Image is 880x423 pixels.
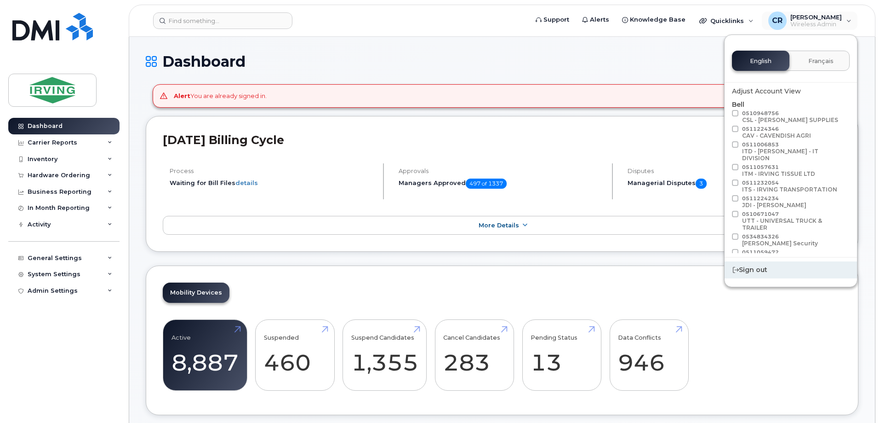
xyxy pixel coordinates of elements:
[399,179,604,189] h5: Managers Approved
[742,249,792,262] span: 0511059472
[264,325,326,386] a: Suspended 460
[742,211,847,231] span: 0510671047
[163,133,841,147] h2: [DATE] Billing Cycle
[742,170,815,177] div: ITM - IRVING TISSUE LTD
[399,168,604,174] h4: Approvals
[351,325,418,386] a: Suspend Candidates 1,355
[742,195,806,209] span: 0511224234
[732,100,850,280] div: Bell
[732,87,850,96] div: Adjust Account View
[725,261,857,278] div: Sign out
[170,179,375,187] li: Waiting for Bill Files
[696,179,707,189] span: 3
[742,240,818,247] div: [PERSON_NAME] Security
[171,325,239,386] a: Active 8,887
[628,168,841,174] h4: Disputes
[174,92,267,100] div: You are already signed in.
[742,180,837,193] span: 0511232054
[742,141,847,162] span: 0511006853
[146,53,858,70] h1: Dashboard
[742,217,847,231] div: UTT - UNIVERSAL TRUCK & TRAILER
[618,325,680,386] a: Data Conflicts 946
[163,283,229,303] a: Mobility Devices
[628,179,841,189] h5: Managerial Disputes
[742,186,837,193] div: ITS - IRVING TRANSPORTATION
[742,132,811,139] div: CAV - CAVENDISH AGRI
[235,179,258,186] a: details
[170,168,375,174] h4: Process
[808,58,834,65] span: Français
[742,164,815,177] span: 0511057631
[742,148,847,162] div: ITD - [PERSON_NAME] - IT DIVISION
[479,222,519,229] span: More Details
[531,325,593,386] a: Pending Status 13
[742,233,818,247] span: 0534834326
[466,179,507,189] span: 497 of 1337
[742,126,811,139] span: 0511224346
[742,116,838,123] div: CSL - [PERSON_NAME] SUPPLIES
[742,110,838,123] span: 0510948756
[174,92,190,99] strong: Alert
[443,325,505,386] a: Cancel Candidates 283
[742,202,806,209] div: JDI - [PERSON_NAME]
